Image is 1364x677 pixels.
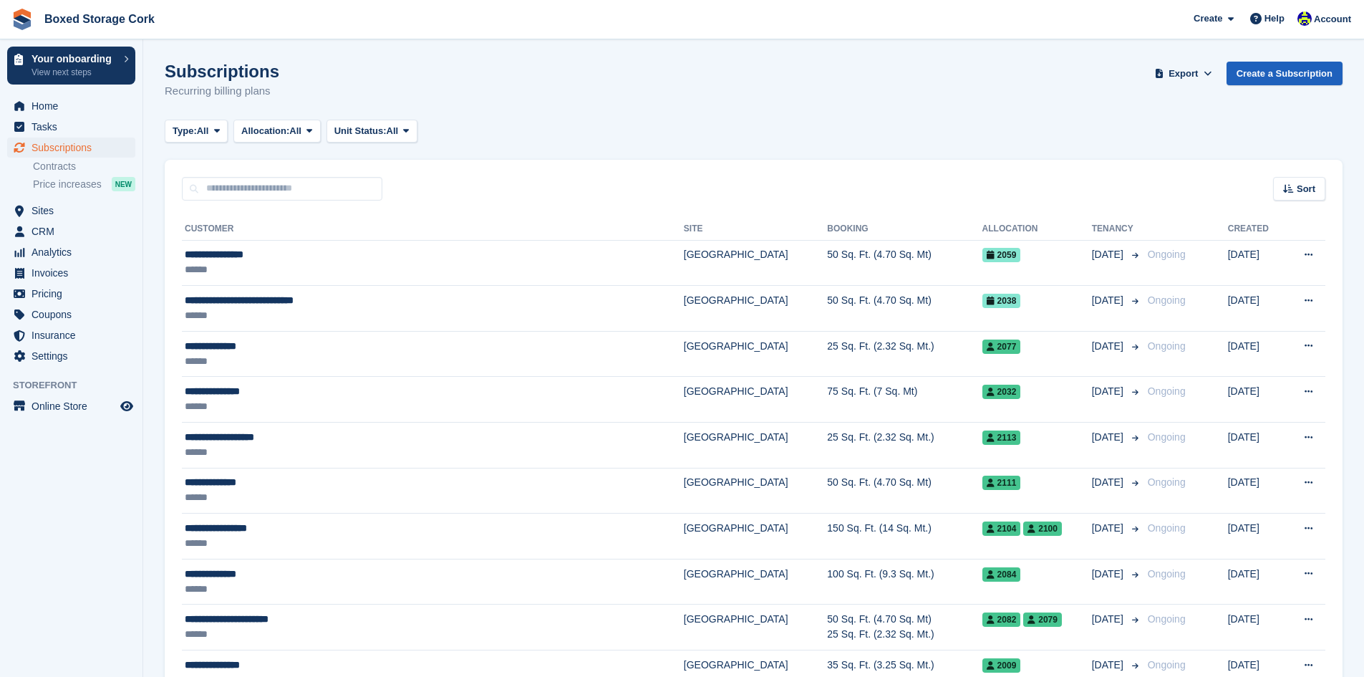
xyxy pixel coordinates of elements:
[32,54,117,64] p: Your onboarding
[7,242,135,262] a: menu
[1228,514,1285,560] td: [DATE]
[1148,294,1186,306] span: Ongoing
[7,201,135,221] a: menu
[32,201,117,221] span: Sites
[1297,182,1315,196] span: Sort
[165,83,279,100] p: Recurring billing plans
[1092,521,1126,536] span: [DATE]
[11,9,33,30] img: stora-icon-8386f47178a22dfd0bd8f6a31ec36ba5ce8667c1dd55bd0f319d3a0aa187defe.svg
[684,423,828,469] td: [GEOGRAPHIC_DATA]
[33,176,135,192] a: Price increases NEW
[827,240,982,286] td: 50 Sq. Ft. (4.70 Sq. Mt)
[1023,522,1062,536] span: 2100
[7,117,135,137] a: menu
[32,66,117,79] p: View next steps
[7,263,135,283] a: menu
[32,242,117,262] span: Analytics
[982,218,1092,241] th: Allocation
[1148,613,1186,625] span: Ongoing
[32,284,117,304] span: Pricing
[1148,431,1186,443] span: Ongoing
[827,514,982,560] td: 150 Sq. Ft. (14 Sq. Mt.)
[827,605,982,650] td: 50 Sq. Ft. (4.70 Sq. Mt) 25 Sq. Ft. (2.32 Sq. Mt.)
[32,117,117,137] span: Tasks
[1092,567,1126,582] span: [DATE]
[684,605,828,650] td: [GEOGRAPHIC_DATA]
[982,658,1021,673] span: 2009
[827,286,982,332] td: 50 Sq. Ft. (4.70 Sq. Mt)
[241,124,289,138] span: Allocation:
[684,468,828,514] td: [GEOGRAPHIC_DATA]
[1228,331,1285,377] td: [DATE]
[982,476,1021,490] span: 2111
[32,138,117,158] span: Subscriptions
[1264,11,1285,26] span: Help
[32,304,117,325] span: Coupons
[1092,218,1142,241] th: Tenancy
[1314,12,1351,27] span: Account
[982,522,1021,536] span: 2104
[982,613,1021,627] span: 2082
[982,567,1021,582] span: 2084
[684,331,828,377] td: [GEOGRAPHIC_DATA]
[32,221,117,241] span: CRM
[7,304,135,325] a: menu
[684,240,828,286] td: [GEOGRAPHIC_DATA]
[165,120,228,143] button: Type: All
[1092,247,1126,262] span: [DATE]
[827,468,982,514] td: 50 Sq. Ft. (4.70 Sq. Mt)
[13,378,142,393] span: Storefront
[33,160,135,173] a: Contracts
[334,124,387,138] span: Unit Status:
[32,346,117,366] span: Settings
[1152,62,1215,85] button: Export
[182,218,684,241] th: Customer
[982,248,1021,262] span: 2059
[1297,11,1312,26] img: Vincent
[197,124,209,138] span: All
[1092,293,1126,308] span: [DATE]
[1092,430,1126,445] span: [DATE]
[32,396,117,416] span: Online Store
[7,396,135,416] a: menu
[39,7,160,31] a: Boxed Storage Cork
[827,377,982,423] td: 75 Sq. Ft. (7 Sq. Mt)
[982,340,1021,354] span: 2077
[289,124,301,138] span: All
[1228,377,1285,423] td: [DATE]
[827,559,982,605] td: 100 Sq. Ft. (9.3 Sq. Mt.)
[1148,476,1186,488] span: Ongoing
[7,138,135,158] a: menu
[827,218,982,241] th: Booking
[7,325,135,345] a: menu
[1148,249,1186,260] span: Ongoing
[32,325,117,345] span: Insurance
[1228,605,1285,650] td: [DATE]
[684,286,828,332] td: [GEOGRAPHIC_DATA]
[118,398,135,415] a: Preview store
[1228,218,1285,241] th: Created
[1194,11,1222,26] span: Create
[32,263,117,283] span: Invoices
[233,120,321,143] button: Allocation: All
[684,514,828,560] td: [GEOGRAPHIC_DATA]
[1228,286,1285,332] td: [DATE]
[7,96,135,116] a: menu
[1023,613,1062,627] span: 2079
[1092,658,1126,673] span: [DATE]
[7,221,135,241] a: menu
[7,346,135,366] a: menu
[1169,67,1198,81] span: Export
[982,385,1021,399] span: 2032
[165,62,279,81] h1: Subscriptions
[827,331,982,377] td: 25 Sq. Ft. (2.32 Sq. Mt.)
[1148,568,1186,580] span: Ongoing
[1092,339,1126,354] span: [DATE]
[1092,384,1126,399] span: [DATE]
[982,294,1021,308] span: 2038
[387,124,399,138] span: All
[1148,659,1186,671] span: Ongoing
[33,178,102,191] span: Price increases
[1092,475,1126,490] span: [DATE]
[1228,240,1285,286] td: [DATE]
